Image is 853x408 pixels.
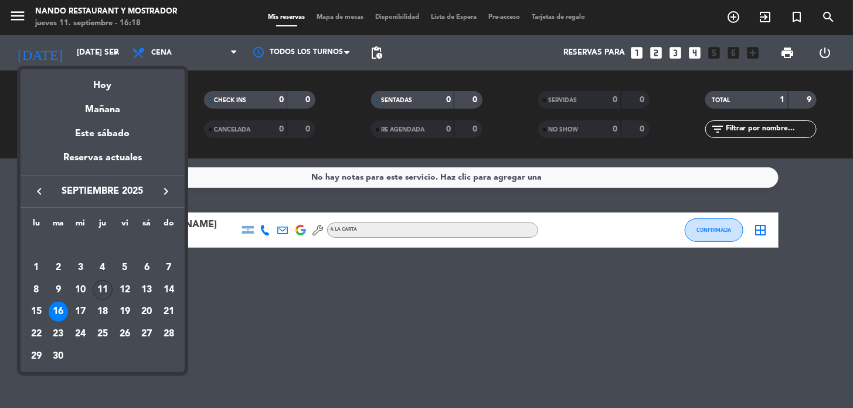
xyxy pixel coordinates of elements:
[93,324,113,344] div: 25
[47,345,70,367] td: 30 de septiembre de 2025
[69,279,91,301] td: 10 de septiembre de 2025
[159,324,179,344] div: 28
[69,217,91,235] th: miércoles
[49,324,69,344] div: 23
[114,257,136,279] td: 5 de septiembre de 2025
[25,235,180,257] td: SEP.
[93,302,113,322] div: 18
[93,280,113,300] div: 11
[159,280,179,300] div: 14
[49,280,69,300] div: 9
[21,150,185,174] div: Reservas actuales
[136,301,158,323] td: 20 de septiembre de 2025
[115,258,135,278] div: 5
[137,324,157,344] div: 27
[25,217,47,235] th: lunes
[91,217,114,235] th: jueves
[158,217,180,235] th: domingo
[25,323,47,345] td: 22 de septiembre de 2025
[158,301,180,323] td: 21 de septiembre de 2025
[21,93,185,117] div: Mañana
[25,345,47,367] td: 29 de septiembre de 2025
[136,257,158,279] td: 6 de septiembre de 2025
[47,257,70,279] td: 2 de septiembre de 2025
[47,279,70,301] td: 9 de septiembre de 2025
[29,184,50,199] button: keyboard_arrow_left
[93,258,113,278] div: 4
[26,302,46,322] div: 15
[158,279,180,301] td: 14 de septiembre de 2025
[158,323,180,345] td: 28 de septiembre de 2025
[47,323,70,345] td: 23 de septiembre de 2025
[49,302,69,322] div: 16
[115,302,135,322] div: 19
[70,258,90,278] div: 3
[21,117,185,150] div: Este sábado
[26,258,46,278] div: 1
[26,346,46,366] div: 29
[114,279,136,301] td: 12 de septiembre de 2025
[91,323,114,345] td: 25 de septiembre de 2025
[26,280,46,300] div: 8
[50,184,155,199] span: septiembre 2025
[136,279,158,301] td: 13 de septiembre de 2025
[114,323,136,345] td: 26 de septiembre de 2025
[47,301,70,323] td: 16 de septiembre de 2025
[137,258,157,278] div: 6
[159,258,179,278] div: 7
[114,301,136,323] td: 19 de septiembre de 2025
[159,302,179,322] div: 21
[69,301,91,323] td: 17 de septiembre de 2025
[115,324,135,344] div: 26
[49,258,69,278] div: 2
[70,324,90,344] div: 24
[91,257,114,279] td: 4 de septiembre de 2025
[49,346,69,366] div: 30
[70,302,90,322] div: 17
[69,323,91,345] td: 24 de septiembre de 2025
[69,257,91,279] td: 3 de septiembre de 2025
[137,302,157,322] div: 20
[21,69,185,93] div: Hoy
[137,280,157,300] div: 13
[114,217,136,235] th: viernes
[115,280,135,300] div: 12
[91,279,114,301] td: 11 de septiembre de 2025
[155,184,176,199] button: keyboard_arrow_right
[136,217,158,235] th: sábado
[136,323,158,345] td: 27 de septiembre de 2025
[25,301,47,323] td: 15 de septiembre de 2025
[158,257,180,279] td: 7 de septiembre de 2025
[159,184,173,198] i: keyboard_arrow_right
[91,301,114,323] td: 18 de septiembre de 2025
[25,257,47,279] td: 1 de septiembre de 2025
[25,279,47,301] td: 8 de septiembre de 2025
[32,184,46,198] i: keyboard_arrow_left
[70,280,90,300] div: 10
[47,217,70,235] th: martes
[26,324,46,344] div: 22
